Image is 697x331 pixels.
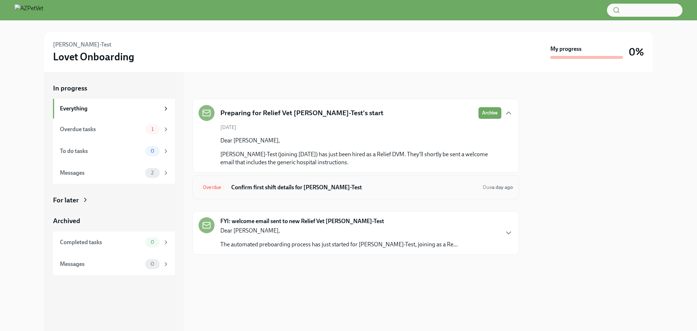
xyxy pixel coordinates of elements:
p: The automated preboarding process has just started for [PERSON_NAME]-Test, joining as a Re... [220,241,458,249]
h5: Preparing for Relief Vet [PERSON_NAME]-Test's start [220,108,383,118]
span: Archive [482,109,498,117]
img: AZPetVet [15,4,43,16]
h6: [PERSON_NAME]-Test [53,41,111,49]
div: Overdue tasks [60,125,142,133]
span: 0 [146,261,159,267]
span: October 12th, 2025 07:00 [483,184,513,191]
a: In progress [53,84,175,93]
span: 1 [147,126,158,132]
h6: Confirm first shift details for [PERSON_NAME]-Test [231,183,477,191]
div: Everything [60,105,160,113]
a: Messages0 [53,253,175,275]
div: In progress [192,84,227,93]
a: OverdueConfirm first shift details for [PERSON_NAME]-TestDuea day ago [199,182,513,193]
p: Dear [PERSON_NAME], [220,137,501,145]
h3: 0% [629,45,644,58]
span: Due [483,184,513,190]
span: [DATE] [220,124,236,131]
button: Archive [478,107,501,119]
a: To do tasks0 [53,140,175,162]
a: Messages2 [53,162,175,184]
span: Overdue [199,185,225,190]
h3: Lovet Onboarding [53,50,134,63]
a: Overdue tasks1 [53,118,175,140]
p: Dear [PERSON_NAME], [220,227,458,235]
span: 0 [146,239,159,245]
a: Everything [53,99,175,118]
span: 2 [147,170,158,175]
div: Completed tasks [60,238,142,246]
div: Messages [60,260,142,268]
span: 0 [146,148,159,154]
a: Completed tasks0 [53,231,175,253]
a: For later [53,195,175,205]
strong: My progress [550,45,582,53]
div: To do tasks [60,147,142,155]
strong: a day ago [492,184,513,190]
p: [PERSON_NAME]-Test (joining [DATE]) has just been hired as a Relief DVM. They'll shortly be sent ... [220,150,501,166]
div: Messages [60,169,142,177]
div: For later [53,195,79,205]
a: Archived [53,216,175,226]
strong: FYI: welcome email sent to new Relief Vet [PERSON_NAME]-Test [220,217,384,225]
